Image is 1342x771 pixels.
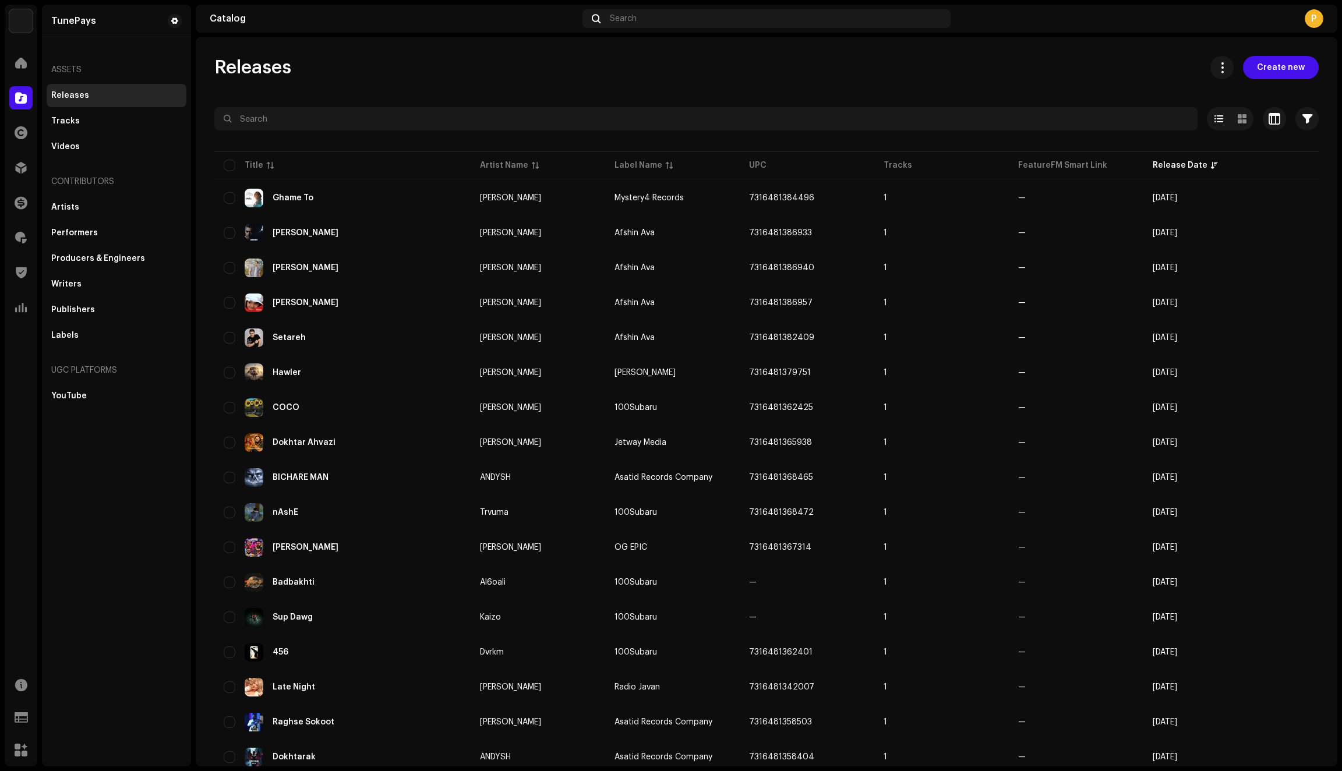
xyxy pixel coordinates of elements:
span: 1 [884,753,887,761]
span: Oct 7, 2025 [1153,369,1177,377]
re-a-table-badge: — [1018,229,1134,237]
span: 7316481362425 [749,404,813,412]
span: 100Subaru [615,648,657,656]
span: Bobby Salar [480,543,596,551]
span: 100Subaru [615,578,657,586]
span: 1 [884,648,887,656]
span: 7316481358503 [749,718,812,726]
re-m-nav-item: Artists [47,196,186,219]
span: 7316481386940 [749,264,814,272]
span: Oct 5, 2025 [1153,438,1177,447]
div: [PERSON_NAME] [480,194,541,202]
re-m-nav-item: Tracks [47,109,186,133]
span: Bewar Izzet [615,369,676,377]
div: Artists [51,203,79,212]
button: Create new [1243,56,1319,79]
re-a-table-badge: — [1018,299,1134,307]
span: Afshin Ava [615,229,655,237]
span: ali jahanian [480,334,596,342]
img: 2cca82e7-81ec-4778-b601-88a3a2ef4b47 [245,643,263,662]
div: Tracks [51,116,80,126]
img: 8a3d4df3-bf09-4611-ae85-da6576ea6e61 [245,363,263,382]
span: 1 [884,334,887,342]
div: Writers [51,280,82,289]
div: Hawler [273,369,301,377]
re-a-table-badge: — [1018,264,1134,272]
re-a-table-badge: — [1018,438,1134,447]
span: 1 [884,264,887,272]
re-m-nav-item: Labels [47,324,186,347]
div: Ghame To [273,194,313,202]
span: 7316481368472 [749,508,814,517]
span: 1 [884,299,887,307]
div: Labels [51,331,79,340]
span: Oct 9, 2025 [1153,229,1177,237]
span: Jetway Media [615,438,666,447]
span: Oct 8, 2025 [1153,334,1177,342]
input: Search [214,107,1198,130]
span: Oct 2, 2025 [1153,648,1177,656]
re-m-nav-item: Publishers [47,298,186,321]
span: 7316481358404 [749,753,814,761]
div: Trvuma [480,508,508,517]
span: Oct 5, 2025 [1153,404,1177,412]
img: 8da29049-5b6c-4972-a8b8-19ea2bf6e86c [245,503,263,522]
span: 7316481368465 [749,473,813,482]
span: Shahin Vaziri [480,264,596,272]
div: nAshE [273,508,298,517]
re-a-nav-header: Assets [47,56,186,84]
re-a-table-badge: — [1018,543,1134,551]
span: Oct 13, 2025 [1153,194,1177,202]
span: Releases [214,56,291,79]
span: 100Subaru [615,508,657,517]
div: BICHARE MAN [273,473,329,482]
div: [PERSON_NAME] [480,543,541,551]
span: 7316481362401 [749,648,813,656]
span: 1 [884,508,887,517]
img: 75096583-9ed0-49aa-a422-cc3aa9505be2 [245,573,263,592]
img: 6dfc84ee-69e5-4cae-a1fb-b2a148a81d2f [9,9,33,33]
div: [PERSON_NAME] [480,299,541,307]
span: Trvuma [480,508,596,517]
img: 2ae5a108-09c0-47fb-b668-43a5f9226854 [245,398,263,417]
span: Behrooz Afshari [480,438,596,447]
span: Asatid Records Company [615,718,712,726]
span: Al6oali [480,578,596,586]
span: 1 [884,718,887,726]
span: Afshin Ava [615,264,655,272]
span: 1 [884,543,887,551]
span: 7316481365938 [749,438,812,447]
span: 1 [884,613,887,621]
div: Khaleh Rizeh [273,299,338,307]
img: 05f4965e-f23c-441c-b75a-9deece600e11 [245,293,263,312]
span: Donya [480,683,596,691]
span: Radio Javan [615,683,660,691]
re-a-table-badge: — [1018,648,1134,656]
div: Sup Dawg [273,613,313,621]
re-a-table-badge: — [1018,683,1134,691]
img: 2b978c3d-b82f-476f-aa77-216fb4f99043 [245,748,263,766]
span: 1 [884,404,887,412]
span: ANDYSH [480,753,596,761]
span: 7316481342007 [749,683,814,691]
img: e2985c3f-522c-4978-a754-897e97069465 [245,189,263,207]
div: Dokhtarak [273,753,316,761]
span: — [749,578,757,586]
re-m-nav-item: Producers & Engineers [47,247,186,270]
img: 35d35b4d-0623-4464-b299-8a6d8d064e95 [245,224,263,242]
span: Majid Kavusi [480,299,596,307]
re-a-nav-header: Contributors [47,168,186,196]
span: 7316481386957 [749,299,813,307]
span: 7316481384496 [749,194,814,202]
div: Jenab Sarvan [273,543,338,551]
img: 0ceebe5e-0aad-481a-b4ae-79c354cc6cdf [245,468,263,487]
div: Producers & Engineers [51,254,145,263]
div: Setareh [273,334,306,342]
div: [PERSON_NAME] [480,334,541,342]
re-m-nav-item: YouTube [47,384,186,408]
span: Afshin Ava [615,299,655,307]
div: ANDYSH [480,473,511,482]
img: 514a3011-7caf-43c2-a299-d904a39f9903 [245,433,263,452]
div: [PERSON_NAME] [480,404,541,412]
span: Ali Nemati [480,718,596,726]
